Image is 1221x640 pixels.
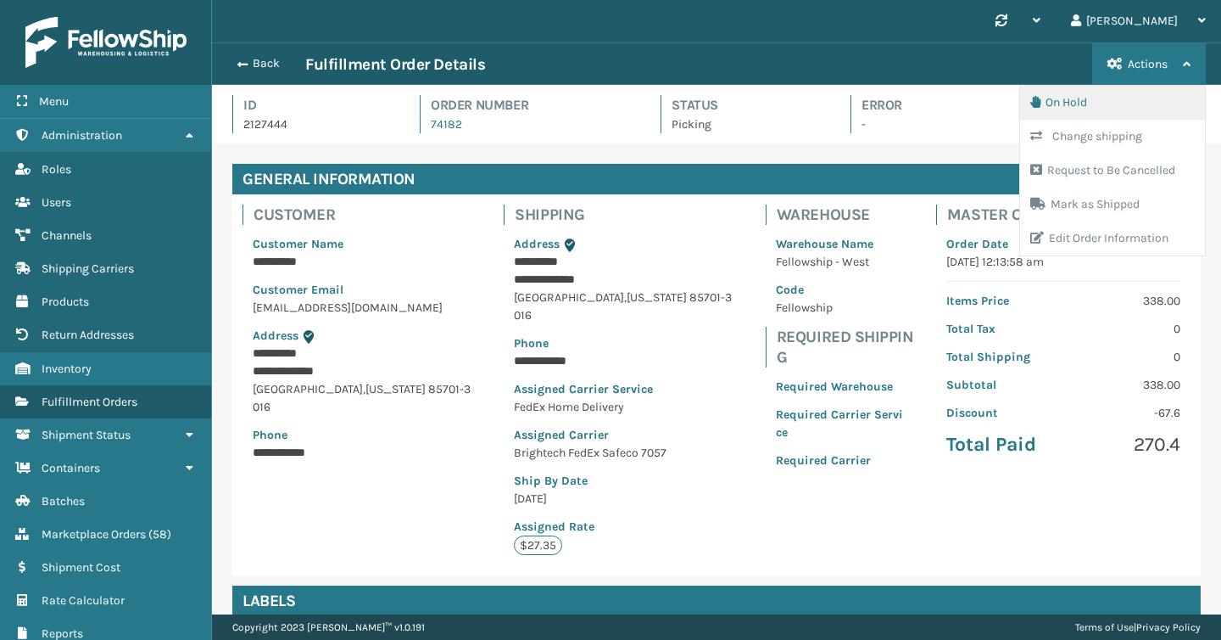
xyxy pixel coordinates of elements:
h4: Error [861,95,1004,115]
span: [GEOGRAPHIC_DATA] [514,290,624,305]
span: Users [42,195,71,210]
h4: Order Number [431,95,630,115]
button: On Hold [1020,86,1205,120]
p: Total Shipping [946,348,1053,366]
a: 74182 [431,117,462,132]
p: [DATE] 12:13:58 am [946,253,1180,271]
button: Request to Be Cancelled [1020,154,1205,188]
p: Phone [253,426,473,444]
span: Inventory [42,362,92,376]
span: Menu [39,94,69,109]
span: Marketplace Orders [42,527,146,542]
h4: Customer [254,205,483,225]
h4: Required Shipping [777,327,916,368]
p: - [861,115,1004,133]
h4: Id [243,95,389,115]
p: Assigned Rate [514,518,734,536]
p: Copyright 2023 [PERSON_NAME]™ v 1.0.191 [232,615,425,640]
p: Discount [946,404,1053,422]
p: Fellowship - West [776,253,906,271]
p: Customer Email [253,281,473,299]
p: 0 [1073,348,1180,366]
i: Change shipping [1030,130,1042,142]
span: Actions [1128,57,1168,71]
h4: Master Order [947,205,1190,225]
span: [GEOGRAPHIC_DATA] [253,382,363,396]
p: Fellowship [776,299,906,317]
p: $27.35 [514,536,562,555]
p: Items Price [946,292,1053,310]
button: Back [227,56,305,71]
button: Actions [1092,43,1206,85]
span: Shipment Cost [42,560,120,575]
span: Products [42,295,89,309]
p: Required Warehouse [776,378,906,396]
p: Required Carrier Service [776,406,906,441]
i: Mark as Shipped [1030,198,1045,210]
span: [US_STATE] [365,382,426,396]
span: Administration [42,128,122,143]
p: 338.00 [1073,376,1180,394]
p: 0 [1073,320,1180,338]
span: Shipping Carriers [42,261,134,276]
p: [EMAIL_ADDRESS][DOMAIN_NAME] [253,299,473,317]
p: Brightech FedEx Safeco 7057 [514,444,734,462]
p: Order Date [946,235,1180,253]
span: Containers [42,461,100,475]
h4: Status [672,95,820,115]
p: -67.6 [1073,404,1180,422]
p: 338.00 [1073,292,1180,310]
h4: Warehouse [777,205,916,225]
span: Batches [42,494,85,508]
h3: Fulfillment Order Details [305,54,485,75]
p: 270.4 [1073,432,1180,458]
p: Total Tax [946,320,1053,338]
p: FedEx Home Delivery [514,398,734,416]
div: | [1075,615,1201,640]
span: ( 58 ) [148,527,171,542]
i: On Hold [1030,96,1040,108]
i: Request to Be Cancelled [1030,164,1042,176]
h4: Shipping [515,205,744,225]
h4: Labels [232,586,1201,616]
p: Code [776,281,906,299]
span: Roles [42,162,71,177]
p: Total Paid [946,432,1053,458]
i: Edit [1030,232,1044,244]
span: Address [253,328,298,343]
p: Subtotal [946,376,1053,394]
p: Picking [672,115,820,133]
span: , [363,382,365,396]
button: Edit Order Information [1020,222,1205,255]
span: Address [514,237,560,251]
p: Customer Name [253,235,473,253]
p: Assigned Carrier Service [514,380,734,398]
span: Rate Calculator [42,593,125,608]
p: Warehouse Name [776,235,906,253]
a: Privacy Policy [1136,621,1201,633]
span: Return Addresses [42,328,134,342]
span: Shipment Status [42,428,131,442]
p: 2127444 [243,115,389,133]
span: Channels [42,228,92,243]
span: , [624,290,627,305]
img: logo [25,17,187,68]
p: Assigned Carrier [514,426,734,444]
p: Phone [514,334,734,352]
span: Fulfillment Orders [42,395,137,409]
p: Required Carrier [776,452,906,469]
button: Mark as Shipped [1020,188,1205,222]
p: Ship By Date [514,472,734,490]
p: [DATE] [514,490,734,508]
button: Change shipping [1020,120,1205,154]
span: [US_STATE] [627,290,687,305]
a: Terms of Use [1075,621,1134,633]
h4: General Information [232,164,1201,194]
